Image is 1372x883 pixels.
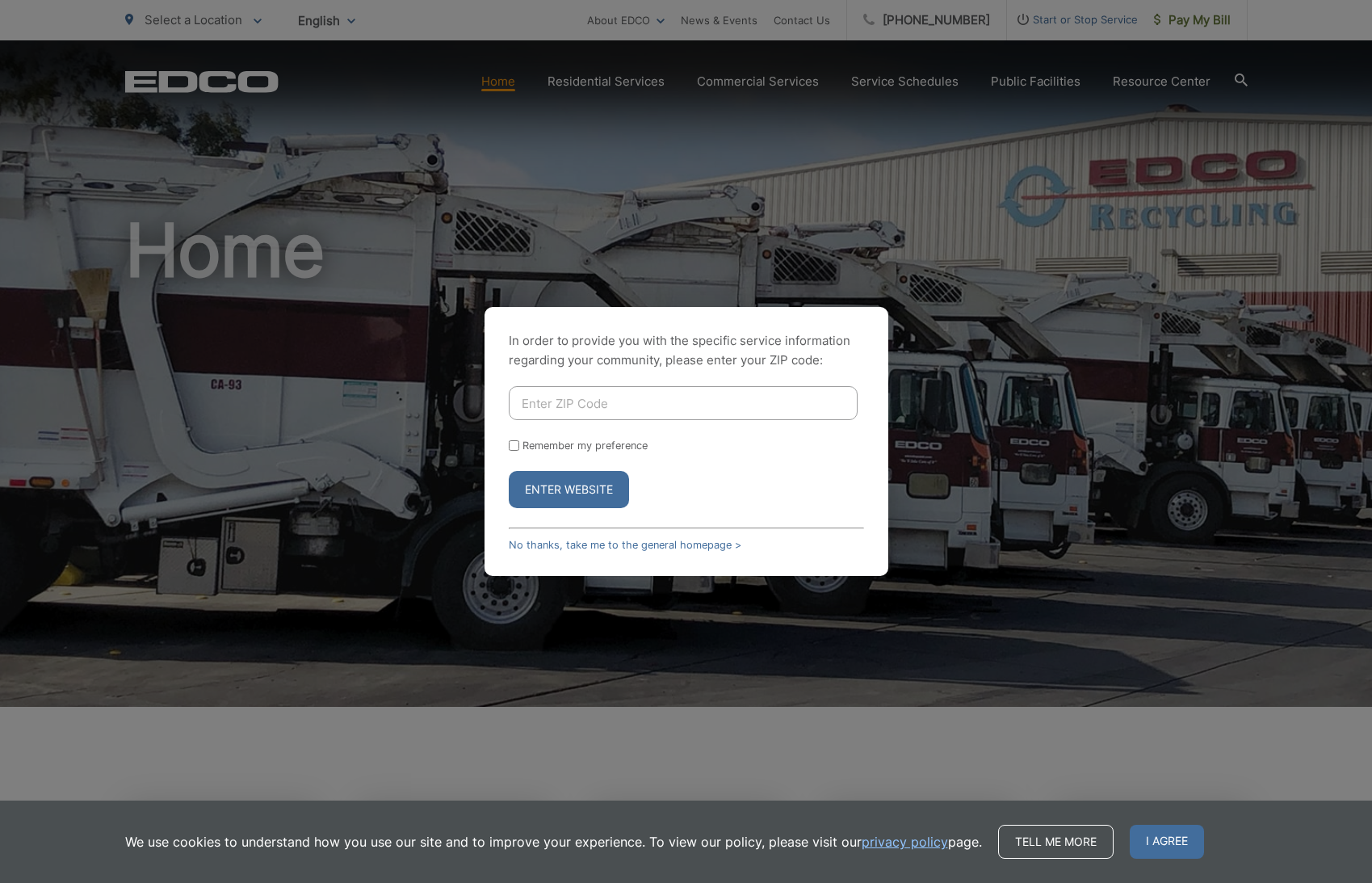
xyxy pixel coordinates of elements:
[125,832,982,851] p: We use cookies to understand how you use our site and to improve your experience. To view our pol...
[509,386,858,420] input: Enter ZIP Code
[509,539,741,551] a: No thanks, take me to the general homepage >
[1130,825,1204,859] span: I agree
[862,832,948,851] a: privacy policy
[522,439,648,452] label: Remember my preference
[509,471,629,508] button: Enter Website
[509,331,864,370] p: In order to provide you with the specific service information regarding your community, please en...
[998,825,1114,859] a: Tell me more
